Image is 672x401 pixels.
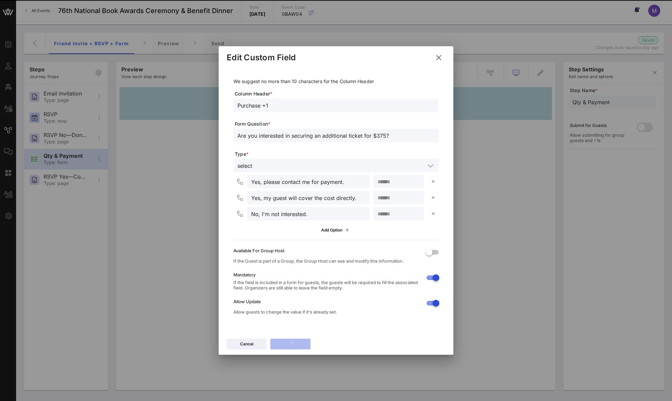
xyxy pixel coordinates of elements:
[321,226,351,234] div: Add Option
[251,209,366,218] input: Option #3
[251,193,366,202] input: Option #2
[233,159,439,172] div: select
[233,309,421,315] div: Allow guests to change the value if it's already set.
[233,299,421,304] div: Allow Update
[227,339,267,349] button: Cancel
[227,53,296,63] div: Edit Custom Field
[237,163,252,169] div: select
[233,78,439,85] p: We suggest no more than 10 characters for the Column Header
[233,248,421,253] div: Available For Group Host
[240,341,254,347] div: Cancel
[251,177,366,186] input: Option #1
[235,121,439,127] span: Form Question
[235,90,439,97] span: Column Header
[233,280,421,290] div: If the field is included in a form for guests, the guests will be required to fill the associated...
[235,151,439,157] span: Type
[317,224,355,236] button: Add Option
[233,272,421,277] div: Mandatory
[233,258,421,264] div: If the Guest is part of a Group, the Group Host can see and modify this information.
